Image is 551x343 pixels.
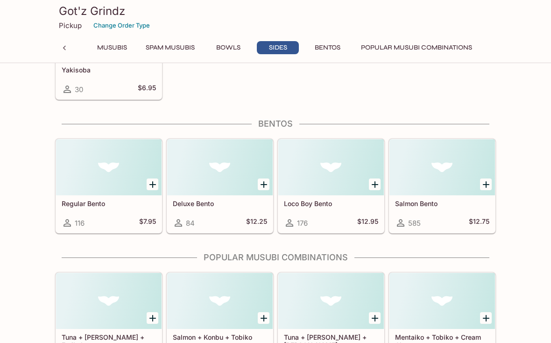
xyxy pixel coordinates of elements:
h5: Salmon + Konbu + Tobiko [173,333,267,341]
button: Spam Musubis [141,41,200,54]
h4: Bentos [55,119,496,129]
h5: Loco Boy Bento [284,200,378,207]
a: Deluxe Bento84$12.25 [167,139,273,233]
h5: Salmon Bento [395,200,489,207]
h3: Got'z Grindz [59,4,492,18]
a: Regular Bento116$7.95 [56,139,162,233]
span: 84 [186,219,195,228]
a: Loco Boy Bento176$12.95 [278,139,384,233]
span: 585 [408,219,421,228]
div: Deluxe Bento [167,139,273,195]
h5: $12.25 [246,217,267,229]
span: 30 [75,85,83,94]
button: Add Tuna + Kimchee + Takuan [369,312,381,324]
span: 116 [75,219,85,228]
a: Salmon Bento585$12.75 [389,139,495,233]
div: Salmon Bento [389,139,495,195]
h5: $6.95 [138,84,156,95]
button: Add Loco Boy Bento [369,179,381,190]
button: Change Order Type [89,18,154,33]
div: Regular Bento [56,139,162,195]
h5: Yakisoba [62,66,156,74]
button: Popular Musubi Combinations [356,41,477,54]
button: Add Tuna + Takuan + Furikake [147,312,158,324]
button: Add Regular Bento [147,179,158,190]
h5: $12.75 [469,217,489,229]
p: Pickup [59,21,82,30]
button: Bentos [306,41,348,54]
div: Tuna + Takuan + Furikake [56,273,162,329]
h5: $7.95 [139,217,156,229]
button: Add Salmon Bento [480,179,492,190]
span: 176 [297,219,308,228]
div: Loco Boy Bento [278,139,384,195]
h5: $12.95 [357,217,378,229]
h4: Popular Musubi Combinations [55,252,496,263]
button: Add Salmon + Konbu + Tobiko [258,312,269,324]
button: Musubis [91,41,133,54]
button: Sides [257,41,299,54]
div: Mentaiko + Tobiko + Cream Cheese [389,273,495,329]
button: Add Deluxe Bento [258,179,269,190]
button: Bowls [207,41,249,54]
div: Tuna + Kimchee + Takuan [278,273,384,329]
h5: Deluxe Bento [173,200,267,207]
button: Add Mentaiko + Tobiko + Cream Cheese [480,312,492,324]
div: Salmon + Konbu + Tobiko [167,273,273,329]
h5: Regular Bento [62,200,156,207]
